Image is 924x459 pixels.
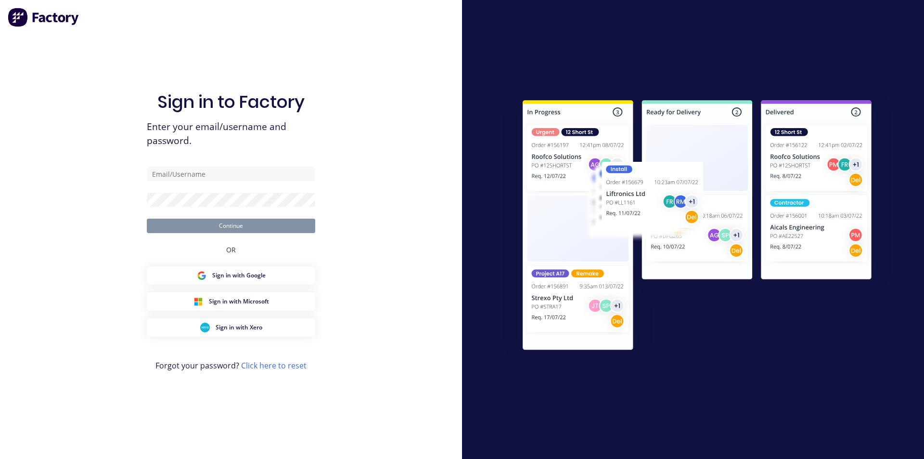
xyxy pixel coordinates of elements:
span: Enter your email/username and password. [147,120,315,148]
h1: Sign in to Factory [157,92,305,112]
img: Sign in [501,81,893,373]
img: Google Sign in [197,271,206,280]
button: Google Sign inSign in with Google [147,266,315,285]
button: Continue [147,219,315,233]
div: OR [226,233,236,266]
span: Sign in with Google [212,271,266,280]
button: Xero Sign inSign in with Xero [147,318,315,337]
a: Click here to reset [241,360,307,371]
span: Sign in with Microsoft [209,297,269,306]
img: Microsoft Sign in [193,297,203,306]
button: Microsoft Sign inSign in with Microsoft [147,292,315,311]
img: Xero Sign in [200,323,210,332]
input: Email/Username [147,167,315,181]
span: Forgot your password? [155,360,307,371]
img: Factory [8,8,80,27]
span: Sign in with Xero [216,323,262,332]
